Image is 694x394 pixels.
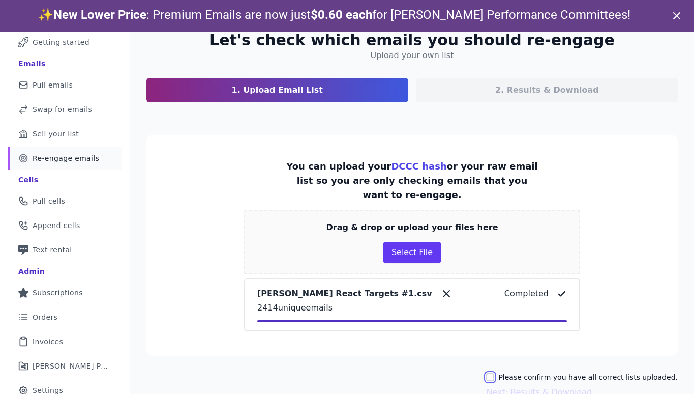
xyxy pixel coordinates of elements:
[8,330,122,353] a: Invoices
[383,242,441,263] button: Select File
[209,31,615,49] h2: Let's check which emails you should re-engage
[18,59,46,69] div: Emails
[504,288,549,300] p: Completed
[232,84,323,96] p: 1. Upload Email List
[8,74,122,96] a: Pull emails
[8,98,122,121] a: Swap for emails
[286,159,538,202] p: You can upload your or your raw email list so you are only checking emails that you want to re-en...
[391,161,446,172] a: DCCC hash
[8,214,122,237] a: Append cells
[33,104,92,115] span: Swap for emails
[8,282,122,304] a: Subscriptions
[8,239,122,261] a: Text rental
[326,221,498,234] p: Drag & drop or upload your files here
[33,336,63,347] span: Invoices
[498,372,678,382] label: Please confirm you have all correct lists uploaded.
[18,175,38,185] div: Cells
[146,78,408,102] a: 1. Upload Email List
[33,312,57,322] span: Orders
[371,49,454,62] h4: Upload your own list
[33,245,72,255] span: Text rental
[257,288,432,300] p: [PERSON_NAME] React Targets #1.csv
[8,190,122,212] a: Pull cells
[33,361,109,371] span: [PERSON_NAME] Performance
[8,123,122,145] a: Sell your list
[257,302,567,314] p: 2414 unique emails
[33,288,83,298] span: Subscriptions
[33,129,79,139] span: Sell your list
[33,153,99,163] span: Re-engage emails
[33,37,89,47] span: Getting started
[33,196,65,206] span: Pull cells
[495,84,599,96] p: 2. Results & Download
[8,31,122,53] a: Getting started
[33,220,80,231] span: Append cells
[18,266,45,276] div: Admin
[8,355,122,377] a: [PERSON_NAME] Performance
[33,80,73,90] span: Pull emails
[8,306,122,328] a: Orders
[8,147,122,170] a: Re-engage emails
